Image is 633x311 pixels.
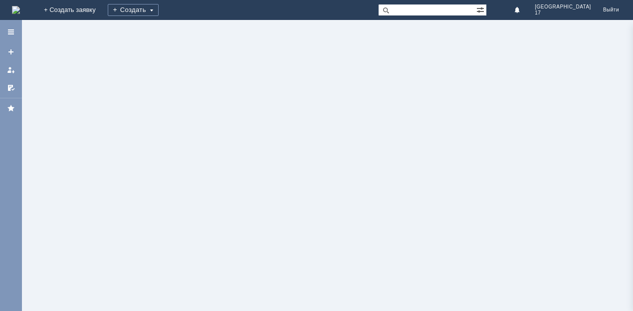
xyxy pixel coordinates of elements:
[3,62,19,78] a: Мои заявки
[476,4,486,14] span: Расширенный поиск
[108,4,159,16] div: Создать
[3,44,19,60] a: Создать заявку
[3,80,19,96] a: Мои согласования
[535,4,591,10] span: [GEOGRAPHIC_DATA]
[12,6,20,14] a: Перейти на домашнюю страницу
[12,6,20,14] img: logo
[535,10,591,16] span: 17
